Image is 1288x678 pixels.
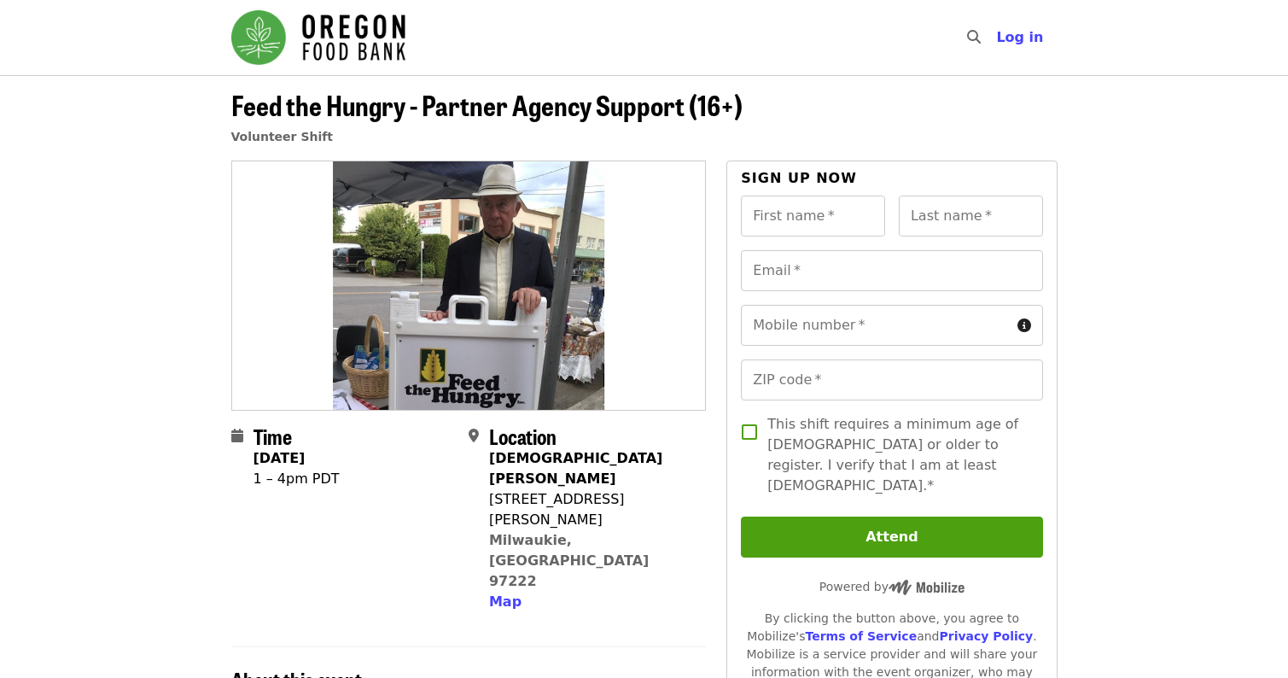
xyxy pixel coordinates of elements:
[232,161,706,409] img: Feed the Hungry - Partner Agency Support (16+) organized by Oregon Food Bank
[254,469,340,489] div: 1 – 4pm PDT
[741,305,1010,346] input: Mobile number
[982,20,1057,55] button: Log in
[889,580,965,595] img: Powered by Mobilize
[991,17,1005,58] input: Search
[231,10,405,65] img: Oregon Food Bank - Home
[741,250,1042,291] input: Email
[254,450,306,466] strong: [DATE]
[967,29,981,45] i: search icon
[767,414,1029,496] span: This shift requires a minimum age of [DEMOGRAPHIC_DATA] or older to register. I verify that I am ...
[741,517,1042,558] button: Attend
[741,196,885,237] input: First name
[741,170,857,186] span: Sign up now
[489,421,557,451] span: Location
[231,130,334,143] a: Volunteer Shift
[805,629,917,643] a: Terms of Service
[899,196,1043,237] input: Last name
[254,421,292,451] span: Time
[1017,318,1031,334] i: circle-info icon
[741,359,1042,400] input: ZIP code
[489,593,522,610] span: Map
[489,450,662,487] strong: [DEMOGRAPHIC_DATA][PERSON_NAME]
[489,489,692,530] div: [STREET_ADDRESS][PERSON_NAME]
[939,629,1033,643] a: Privacy Policy
[231,85,743,125] span: Feed the Hungry - Partner Agency Support (16+)
[819,580,965,593] span: Powered by
[489,592,522,612] button: Map
[489,532,649,589] a: Milwaukie, [GEOGRAPHIC_DATA] 97222
[231,428,243,444] i: calendar icon
[469,428,479,444] i: map-marker-alt icon
[996,29,1043,45] span: Log in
